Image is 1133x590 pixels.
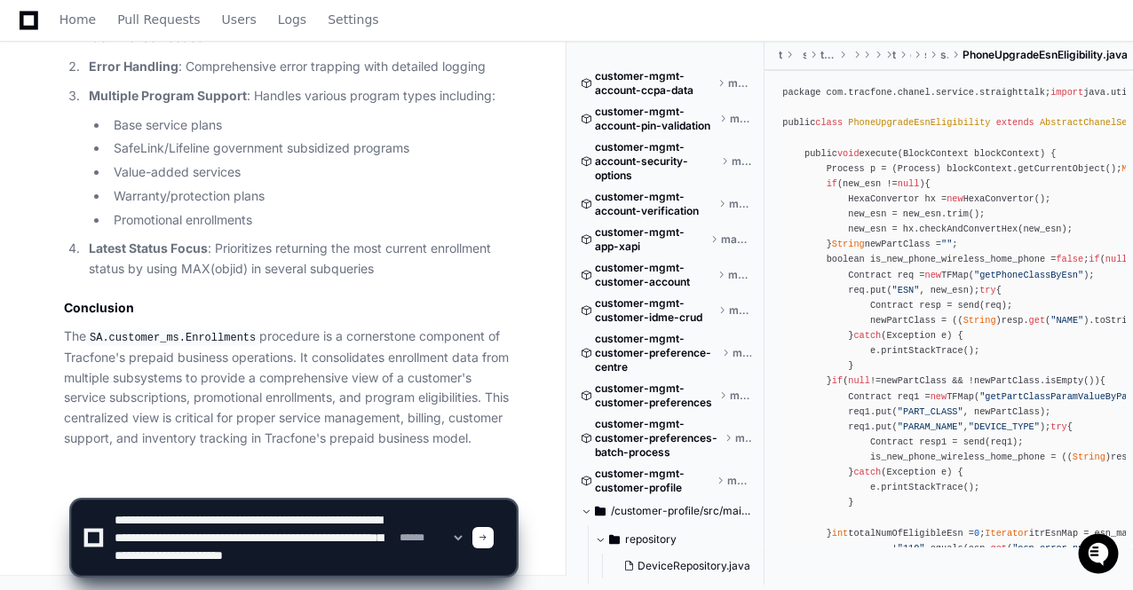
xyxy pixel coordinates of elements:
span: customer-mgmt-account-verification [595,190,715,218]
span: new [925,269,941,279]
span: master [728,268,751,282]
img: 1736555170064-99ba0984-63c1-480f-8ee9-699278ef63ed [18,132,50,164]
button: Start new chat [302,138,323,159]
li: Promotional enrollments [108,210,516,231]
span: tracfone [779,48,782,62]
span: customer-mgmt-customer-idme-crud [595,296,715,325]
span: PhoneUpgradeEsnEligibility.java [963,48,1128,62]
span: services [803,48,806,62]
span: master [721,232,751,247]
p: : Handles various program types including: [89,86,516,106]
span: Home [59,14,96,25]
p: : Prioritizes returning the most current enrollment status by using MAX(objid) in several subqueries [89,239,516,279]
li: Base service plans [108,115,516,136]
p: The procedure is a cornerstone component of Tracfone's prepaid business operations. It consolidat... [64,326,516,448]
span: if [1089,254,1099,264]
span: "" [941,239,952,249]
span: straighttalk [940,48,948,62]
span: new [931,390,947,401]
span: catch [853,330,881,341]
span: void [837,147,860,158]
span: null [1105,254,1128,264]
span: master [733,346,751,360]
span: extends [996,117,1034,128]
code: SA.customer_ms.Enrollments [86,330,259,346]
span: "PARAM_NAME" [898,421,963,431]
div: Start new chat [60,132,291,150]
span: customer-mgmt-account-security-options [595,140,717,183]
span: catch [853,467,881,477]
span: tracfone [892,48,896,62]
a: Powered byPylon [125,185,215,200]
strong: Latest Status Focus [89,240,208,256]
span: customer-mgmt-customer-account [595,261,714,289]
span: master [728,76,751,90]
span: String [832,239,865,249]
span: customer-mgmt-customer-profile [595,467,713,495]
span: new [947,193,963,203]
span: Pylon [177,186,215,200]
span: import [1050,87,1083,98]
strong: Multiple Program Support [89,88,247,103]
span: get [1029,314,1045,325]
span: customer-mgmt-customer-preferences [595,382,716,410]
span: master [729,197,751,211]
span: Settings [328,14,378,25]
img: PlayerZero [18,18,53,53]
span: if [832,375,843,386]
span: master [730,389,751,403]
span: service [924,48,926,62]
span: String [1073,452,1105,462]
span: null [848,375,870,386]
li: Warranty/protection plans [108,186,516,207]
strong: Error Handling [89,59,178,74]
span: try [979,284,995,295]
span: master [729,303,751,318]
span: Pull Requests [117,14,200,25]
span: String [963,314,996,325]
span: master [730,112,751,126]
span: class [815,117,843,128]
span: "ESN" [892,284,920,295]
span: customer-mgmt-app-xapi [595,225,707,254]
span: tracfone-chanel [820,48,836,62]
div: We're offline, we'll be back soon [60,150,232,164]
span: master [732,154,752,169]
span: customer-mgmt-account-pin-validation [595,105,716,133]
span: if [827,177,837,188]
span: Logs [278,14,306,25]
h2: Conclusion [64,299,516,317]
span: "PART_CLASS" [898,405,963,416]
span: PhoneUpgradeEsnEligibility [848,117,990,128]
li: SafeLink/Lifeline government subsidized programs [108,138,516,159]
span: customer-mgmt-customer-preferences-batch-process [595,417,721,460]
span: "DEVICE_TYPE" [969,421,1040,431]
span: customer-mgmt-account-ccpa-data [595,69,714,98]
span: Users [222,14,257,25]
span: "NAME" [1050,314,1083,325]
span: master [735,431,751,445]
span: "getPhoneClassByEsn" [974,269,1083,279]
span: customer-mgmt-customer-preference-centre [595,332,718,374]
div: Welcome [18,71,323,99]
span: null [898,177,920,188]
p: : Comprehensive error trapping with detailed logging [89,57,516,77]
iframe: Open customer support [1076,531,1124,579]
span: false [1056,254,1083,264]
li: Value-added services [108,162,516,183]
span: try [1050,421,1066,431]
